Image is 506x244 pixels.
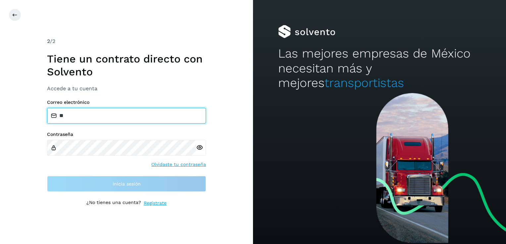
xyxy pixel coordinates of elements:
span: transportistas [325,76,404,90]
span: 2 [47,38,50,44]
label: Correo electrónico [47,100,206,105]
h3: Accede a tu cuenta [47,85,206,92]
h2: Las mejores empresas de México necesitan más y mejores [278,46,481,90]
label: Contraseña [47,132,206,137]
p: ¿No tienes una cuenta? [86,200,141,207]
a: Regístrate [144,200,167,207]
a: Olvidaste tu contraseña [151,161,206,168]
div: /2 [47,37,206,45]
button: Inicia sesión [47,176,206,192]
h1: Tiene un contrato directo con Solvento [47,53,206,78]
span: Inicia sesión [113,182,141,186]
